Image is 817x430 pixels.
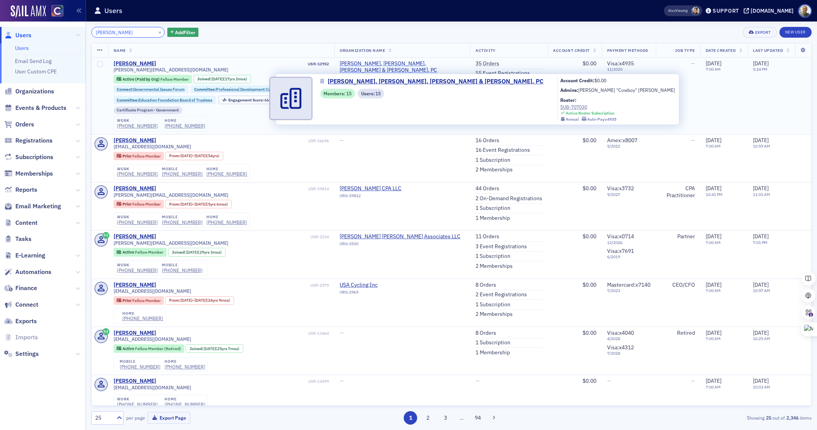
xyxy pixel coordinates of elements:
a: Automations [4,268,51,276]
a: Finance [4,284,37,292]
a: Email Marketing [4,202,61,211]
a: Settings [4,350,39,358]
a: [PERSON_NAME] "Cowboy" [PERSON_NAME] [578,86,675,93]
span: Events & Products [15,104,66,112]
span: [PERSON_NAME], [PERSON_NAME], [PERSON_NAME] & [PERSON_NAME], PC [328,77,543,86]
span: Automations [15,268,51,276]
span: Organizations [15,87,54,96]
span: Users : [361,90,376,97]
a: Exports [4,317,37,325]
div: Users: 15 [358,89,384,98]
a: Email Send Log [15,58,51,65]
a: Users [4,31,31,40]
img: SailAMX [11,5,46,18]
span: Content [15,219,38,227]
span: Orders [15,120,34,129]
div: Auto-Pay x4935 [587,117,616,122]
a: Content [4,219,38,227]
b: Account Credit: [560,77,594,83]
span: Subscriptions [15,153,53,161]
b: Roster: [560,97,576,103]
span: Tasks [15,235,31,243]
a: Memberships [4,169,53,178]
span: $0.00 [594,77,606,83]
a: E-Learning [4,251,45,260]
span: Email Marketing [15,202,61,211]
a: Orders [4,120,34,129]
a: Reports [4,186,37,194]
a: Users [15,45,29,51]
a: Subscriptions [4,153,53,161]
a: View Homepage [46,5,63,18]
a: [PERSON_NAME], [PERSON_NAME], [PERSON_NAME] & [PERSON_NAME], PC [320,77,549,86]
span: Imports [15,333,38,342]
span: Registrations [15,136,53,145]
a: SUB-707030 [560,103,617,110]
div: Annual [566,117,579,122]
div: Active Roster Subscription [566,111,614,116]
b: Admins: [560,87,578,93]
a: Connect [4,301,38,309]
a: Imports [4,333,38,342]
span: E-Learning [15,251,45,260]
span: Memberships [15,169,53,178]
span: Users [15,31,31,40]
a: Tasks [4,235,31,243]
div: Members: 15 [320,89,355,98]
span: Settings [15,350,39,358]
span: Finance [15,284,37,292]
img: SailAMX [51,5,63,17]
span: Exports [15,317,37,325]
a: Events & Products [4,104,66,112]
span: Members : [323,90,346,97]
span: Reports [15,186,37,194]
a: Registrations [4,136,53,145]
span: Connect [15,301,38,309]
a: User Custom CPE [15,68,57,75]
a: Organizations [4,87,54,96]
